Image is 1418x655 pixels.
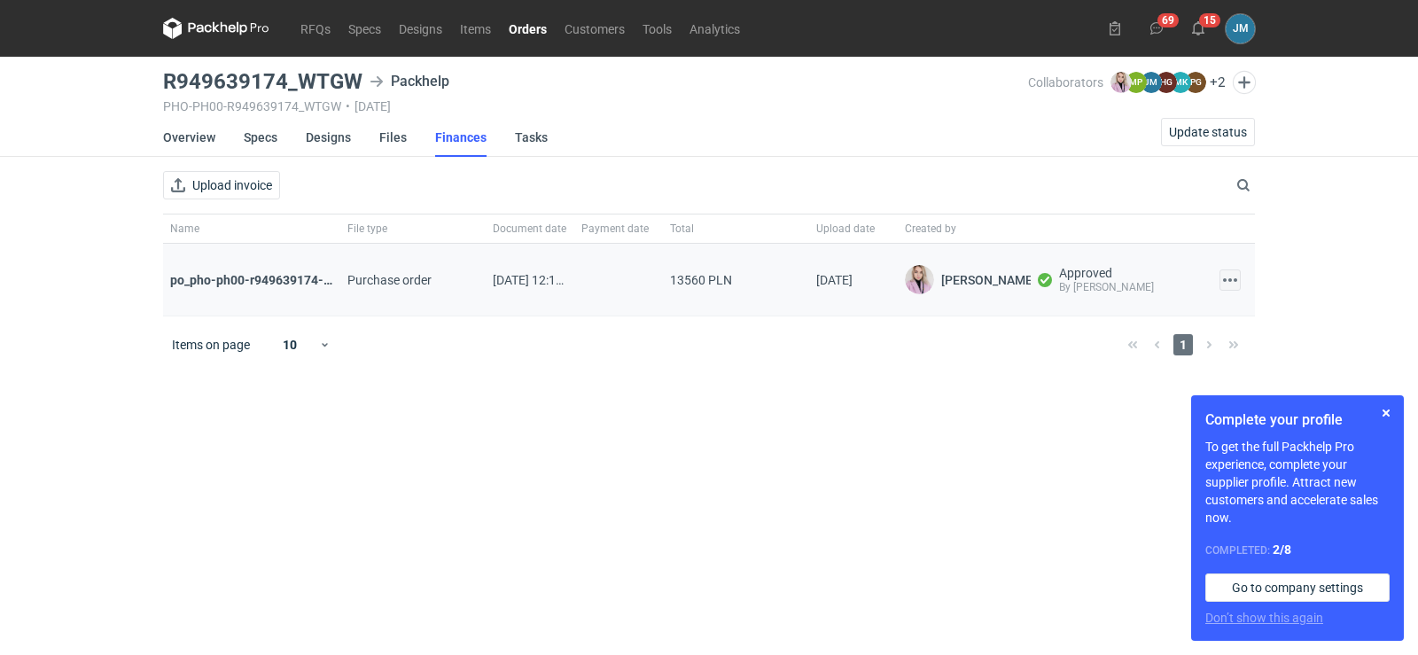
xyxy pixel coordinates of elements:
[681,18,749,39] a: Analytics
[163,18,269,39] svg: Packhelp Pro
[634,18,681,39] a: Tools
[1233,175,1289,196] input: Search
[1110,72,1132,93] img: Klaudia Wiśniewska
[493,222,566,236] span: Document date
[500,18,556,39] a: Orders
[163,71,362,92] h3: R949639174_WTGW
[306,118,351,157] a: Designs
[347,222,387,236] span: File type
[1205,438,1390,526] p: To get the full Packhelp Pro experience, complete your supplier profile. Attract new customers an...
[663,244,808,316] div: 13560 PLN
[1141,72,1162,93] figcaption: JM
[1205,541,1390,559] div: Completed:
[1205,573,1390,602] a: Go to company settings
[370,71,449,92] div: Packhelp
[1185,72,1206,93] figcaption: PG
[1226,14,1255,43] button: JM
[1375,402,1397,424] button: Skip for now
[435,118,487,157] a: Finances
[346,99,350,113] span: •
[192,179,272,191] span: Upload invoice
[941,273,1036,287] span: [PERSON_NAME]
[1059,280,1154,294] p: By [PERSON_NAME]
[1233,71,1256,94] button: Edit collaborators
[170,222,199,236] span: Name
[163,118,215,157] a: Overview
[816,273,853,287] div: 08 Aug 2025
[163,171,280,199] button: Upload invoice
[670,222,694,236] span: Total
[905,222,956,236] span: Created by
[1210,74,1226,90] button: +2
[1184,14,1212,43] button: 15
[515,118,548,157] a: Tasks
[172,336,250,354] span: Items on page
[163,99,1028,113] div: PHO-PH00-R949639174_WTGW [DATE]
[493,273,567,287] div: 2025-08-08 12:16:24
[581,222,649,236] span: Payment date
[1156,72,1177,93] figcaption: HG
[1142,14,1171,43] button: 69
[1226,14,1255,43] div: Joanna Myślak
[451,18,500,39] a: Items
[556,18,634,39] a: Customers
[1059,266,1154,294] div: By Piotr Giziński
[339,18,390,39] a: Specs
[379,118,407,157] a: Files
[1205,409,1390,431] h1: Complete your profile
[170,271,333,289] div: po_pho-ph00-r949639174-wtgw_20250808_121624.pdf
[1169,126,1247,138] span: Update status
[1059,266,1154,280] p: Approved
[292,18,339,39] a: RFQs
[1205,609,1323,627] button: Don’t show this again
[1173,334,1193,355] span: 1
[347,273,432,287] div: Purchase order
[1219,269,1241,291] button: Actions
[390,18,451,39] a: Designs
[244,118,277,157] a: Specs
[261,332,319,357] div: 10
[1028,75,1103,90] span: Collaborators
[1161,118,1255,146] button: Update status
[1170,72,1191,93] figcaption: MK
[1126,72,1147,93] figcaption: MP
[1273,542,1291,557] strong: 2 / 8
[905,265,934,294] img: Klaudia Wiśniewska
[816,222,875,236] span: Upload date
